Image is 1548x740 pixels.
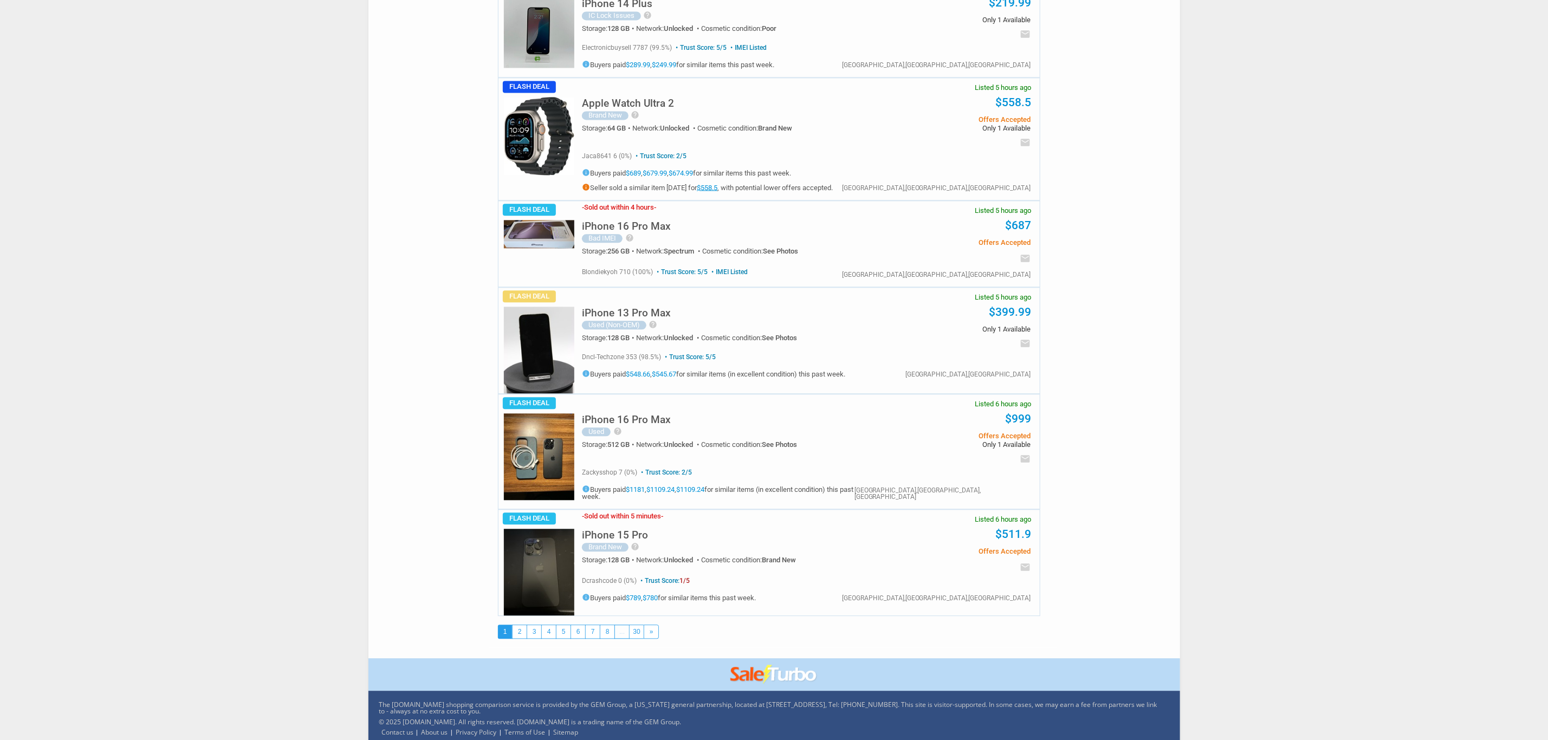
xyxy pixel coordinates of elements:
[975,207,1032,214] span: Listed 5 hours ago
[661,512,663,520] span: -
[663,353,716,361] span: Trust Score: 5/5
[613,427,622,436] i: help
[644,625,659,639] li: Next page
[582,593,756,601] h5: Buyers paid , for similar items this past week.
[582,25,636,32] div: Storage:
[582,485,854,500] h5: Buyers paid , , for similar items (in excellent condition) this past week.
[582,512,663,520] h3: Sold out within 5 minutes
[636,248,702,255] div: Network:
[1020,562,1031,573] i: email
[697,183,717,191] a: $558.5
[504,529,574,615] img: s-l225.jpg
[867,125,1031,132] span: Only 1 Available
[867,326,1031,333] span: Only 1 Available
[763,247,798,255] span: See Photos
[842,185,1031,191] div: [GEOGRAPHIC_DATA],[GEOGRAPHIC_DATA],[GEOGRAPHIC_DATA]
[867,16,1031,23] span: Only 1 Available
[582,183,833,191] h5: Seller sold a similar item [DATE] for , with potential lower offers accepted.
[582,168,590,177] i: info
[582,310,671,318] a: iPhone 13 Pro Max
[582,417,671,425] a: iPhone 16 Pro Max
[631,542,640,551] i: help
[867,116,1031,123] span: Offers Accepted
[842,62,1031,68] div: [GEOGRAPHIC_DATA],[GEOGRAPHIC_DATA],[GEOGRAPHIC_DATA]
[649,320,658,329] i: help
[582,321,646,329] div: Used (Non-OEM)
[1020,453,1031,464] i: email
[582,414,671,425] h5: iPhone 16 Pro Max
[600,625,614,638] a: 8
[728,44,767,51] span: IMEI Listed
[1006,219,1032,232] a: $687
[503,81,556,93] span: Flash Deal
[1020,29,1031,40] i: email
[664,556,693,564] span: Unlocked
[582,353,661,361] span: dncl-techzone 353 (98.5%)
[636,441,701,448] div: Network:
[638,577,690,585] span: Trust Score:
[379,719,1164,725] p: © 2025 [DOMAIN_NAME]. All rights reserved. [DOMAIN_NAME] is a trading name of the GEM Group.
[582,168,833,177] h5: Buyers paid , , for similar items this past week.
[582,60,774,68] h5: Buyers paid , for similar items this past week.
[664,24,693,33] span: Unlocked
[607,124,626,132] span: 64 GB
[582,369,845,378] h5: Buyers paid , for similar items (in excellent condition) this past week.
[542,625,556,638] a: 4
[631,111,640,119] i: help
[582,234,623,243] div: Bad IMEI
[975,84,1032,91] span: Listed 5 hours ago
[582,427,611,436] div: Used
[504,97,574,175] img: s-l225.jpg
[701,556,796,563] div: Cosmetic condition:
[730,665,818,684] img: saleturbo.com
[582,268,653,276] span: blondiekyoh 710 (100%)
[503,290,556,302] span: Flash Deal
[701,334,797,341] div: Cosmetic condition:
[655,268,708,276] span: Trust Score: 5/5
[1006,412,1032,425] a: $999
[582,111,629,120] div: Brand New
[636,25,701,32] div: Network:
[762,440,797,449] span: See Photos
[867,432,1031,439] span: Offers Accepted
[905,371,1031,378] div: [GEOGRAPHIC_DATA],[GEOGRAPHIC_DATA]
[644,11,652,20] i: help
[582,556,636,563] div: Storage:
[582,98,674,108] h5: Apple Watch Ultra 2
[762,24,776,33] span: Poor
[664,334,693,342] span: Unlocked
[1020,338,1031,349] i: email
[652,369,676,378] a: $545.67
[654,203,656,211] span: -
[582,60,590,68] i: info
[660,124,689,132] span: Unlocked
[582,44,672,51] span: electronicbuysell 7787 (99.5%)
[582,204,656,211] h3: Sold out within 4 hours
[989,306,1032,319] a: $399.99
[867,239,1031,246] span: Offers Accepted
[582,532,648,540] a: iPhone 15 Pro
[646,485,675,493] a: $1109.24
[643,593,658,601] a: $780
[625,233,634,242] i: help
[503,512,556,524] span: Flash Deal
[626,60,650,68] a: $289.99
[652,60,676,68] a: $249.99
[513,625,527,638] a: 2
[582,100,674,108] a: Apple Watch Ultra 2
[582,369,590,378] i: info
[553,728,578,737] a: Sitemap
[504,307,574,393] img: s-l225.jpg
[626,168,641,177] a: $689
[975,516,1032,523] span: Listed 6 hours ago
[701,25,776,32] div: Cosmetic condition:
[854,487,1031,500] div: [GEOGRAPHIC_DATA],[GEOGRAPHIC_DATA],[GEOGRAPHIC_DATA]
[582,183,590,191] i: info
[664,440,693,449] span: Unlocked
[582,223,671,231] a: iPhone 16 Pro Max
[996,528,1032,541] a: $511.9
[582,543,629,551] div: Brand New
[504,220,574,248] img: s-l225.jpg
[842,595,1031,601] div: [GEOGRAPHIC_DATA],[GEOGRAPHIC_DATA],[GEOGRAPHIC_DATA]
[626,593,641,601] a: $789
